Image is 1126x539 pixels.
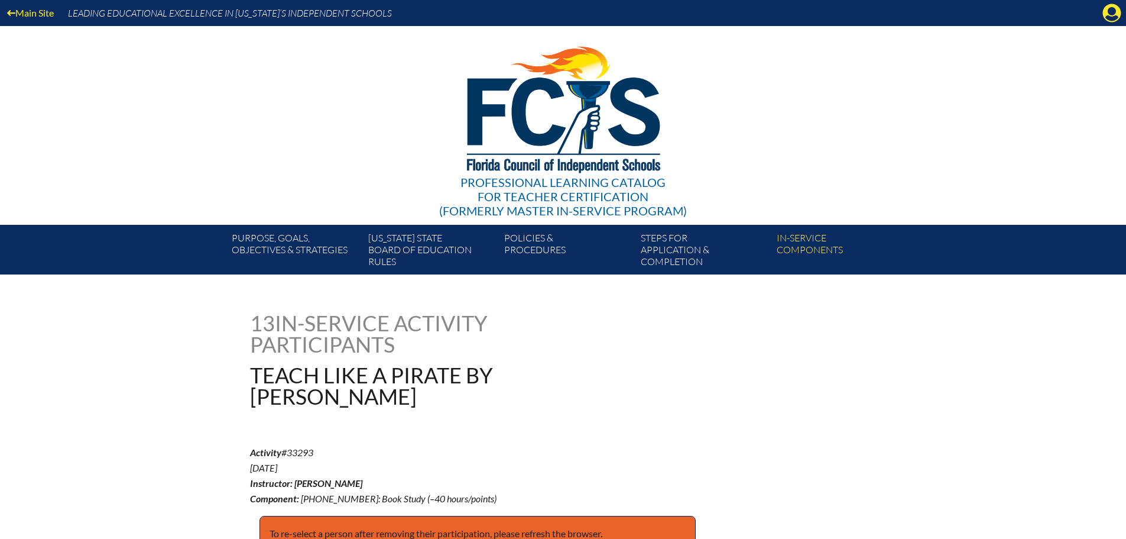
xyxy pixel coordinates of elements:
a: Purpose, goals,objectives & strategies [227,230,363,275]
a: [US_STATE] StateBoard of Education rules [364,230,499,275]
span: 13 [250,310,275,336]
a: Policies &Procedures [499,230,635,275]
b: Instructor: [250,477,293,489]
span: for Teacher Certification [478,189,648,204]
h1: In-service Activity Participants [250,312,488,355]
span: [DATE] [250,462,277,473]
a: Professional Learning Catalog for Teacher Certification(formerly Master In-service Program) [434,24,692,220]
img: FCISlogo221.eps [441,26,685,188]
b: Component: [250,493,299,504]
b: Activity [250,447,281,458]
span: (–40 hours/points) [427,493,497,504]
div: Professional Learning Catalog (formerly Master In-service Program) [439,175,687,218]
a: Main Site [2,5,59,21]
a: Steps forapplication & completion [636,230,772,275]
svg: Manage account [1102,4,1121,22]
span: [PHONE_NUMBER]: Book Study [301,493,426,504]
a: In-servicecomponents [772,230,908,275]
span: [PERSON_NAME] [294,477,362,489]
h1: Teach Like a Pirate by [PERSON_NAME] [250,364,638,407]
p: #33293 [250,445,666,506]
